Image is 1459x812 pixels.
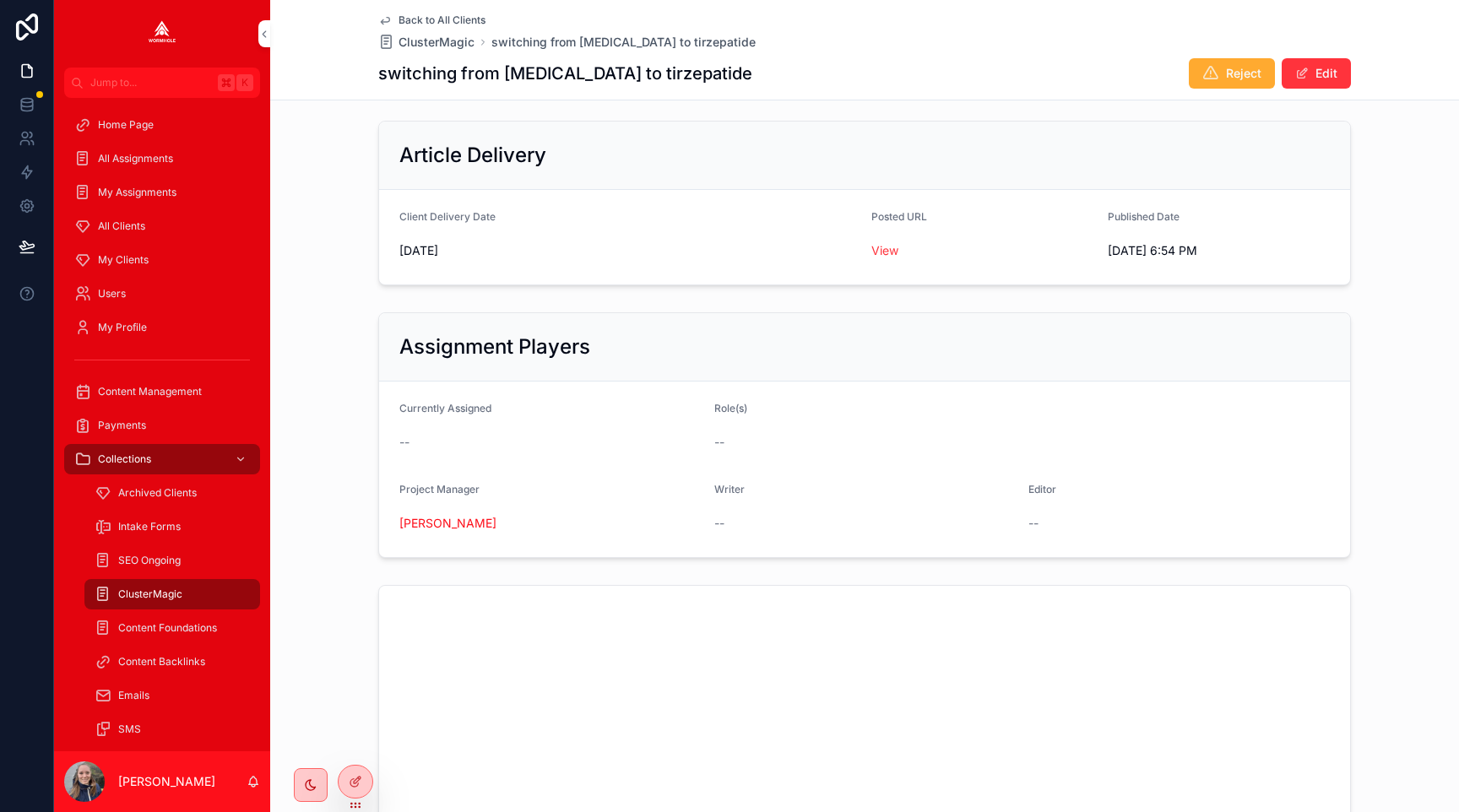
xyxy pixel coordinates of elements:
[84,512,260,542] a: Intake Forms
[399,242,858,259] span: [DATE]
[378,62,752,85] h1: switching from [MEDICAL_DATA] to tirzepatide
[64,444,260,474] a: Collections
[1108,242,1331,259] span: [DATE] 6:54 PM
[64,177,260,208] a: My Assignments
[399,402,491,414] span: Currently Assigned
[118,486,197,500] span: Archived Clients
[378,34,475,51] a: ClusterMagic
[84,613,260,643] a: Content Foundations
[84,647,260,677] a: Content Backlinks
[399,34,475,51] span: ClusterMagic
[64,279,260,309] a: Users
[84,545,260,576] a: SEO Ongoing
[399,434,409,451] span: --
[64,312,260,343] a: My Profile
[98,118,154,132] span: Home Page
[98,452,151,466] span: Collections
[399,333,590,360] h2: Assignment Players
[1028,483,1056,495] span: Editor
[118,689,149,702] span: Emails
[1226,65,1261,82] span: Reject
[64,245,260,275] a: My Clients
[1282,58,1351,89] button: Edit
[64,410,260,441] a: Payments
[714,434,724,451] span: --
[1189,58,1275,89] button: Reject
[1108,210,1180,223] span: Published Date
[871,210,927,223] span: Posted URL
[399,14,485,27] span: Back to All Clients
[84,478,260,508] a: Archived Clients
[98,419,146,432] span: Payments
[118,655,205,669] span: Content Backlinks
[118,587,182,601] span: ClusterMagic
[64,110,260,140] a: Home Page
[64,143,260,174] a: All Assignments
[98,385,202,398] span: Content Management
[118,554,181,567] span: SEO Ongoing
[64,211,260,241] a: All Clients
[84,680,260,711] a: Emails
[84,714,260,744] a: SMS
[118,621,217,635] span: Content Foundations
[98,186,176,199] span: My Assignments
[118,773,215,790] p: [PERSON_NAME]
[98,253,149,267] span: My Clients
[84,579,260,609] a: ClusterMagic
[118,723,141,736] span: SMS
[98,321,147,334] span: My Profile
[399,142,546,169] h2: Article Delivery
[399,483,480,495] span: Project Manager
[399,515,496,532] a: [PERSON_NAME]
[714,483,745,495] span: Writer
[98,287,126,300] span: Users
[491,34,756,51] a: switching from [MEDICAL_DATA] to tirzepatide
[378,14,485,27] a: Back to All Clients
[149,20,176,47] img: App logo
[118,520,181,533] span: Intake Forms
[54,98,270,751] div: scrollable content
[98,152,173,165] span: All Assignments
[238,76,252,89] span: K
[714,402,747,414] span: Role(s)
[399,210,496,223] span: Client Delivery Date
[90,76,211,89] span: Jump to...
[64,376,260,407] a: Content Management
[871,243,898,257] a: View
[98,219,145,233] span: All Clients
[714,515,724,532] span: --
[64,68,260,98] button: Jump to...K
[1028,515,1039,532] span: --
